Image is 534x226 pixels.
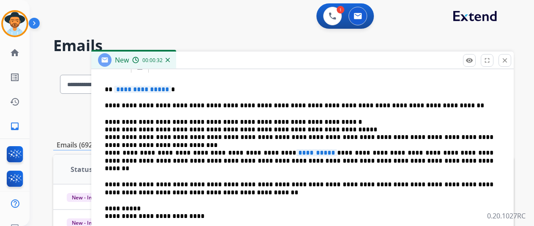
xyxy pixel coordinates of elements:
[10,121,20,131] mat-icon: inbox
[483,57,491,64] mat-icon: fullscreen
[10,48,20,58] mat-icon: home
[337,6,344,14] div: 1
[142,57,163,64] span: 00:00:32
[71,164,93,174] span: Status
[53,140,98,150] p: Emails (692)
[53,37,514,54] h2: Emails
[466,57,473,64] mat-icon: remove_red_eye
[10,97,20,107] mat-icon: history
[501,57,509,64] mat-icon: close
[67,193,106,202] span: New - Initial
[115,55,129,65] span: New
[3,12,27,35] img: avatar
[10,72,20,82] mat-icon: list_alt
[487,211,526,221] p: 0.20.1027RC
